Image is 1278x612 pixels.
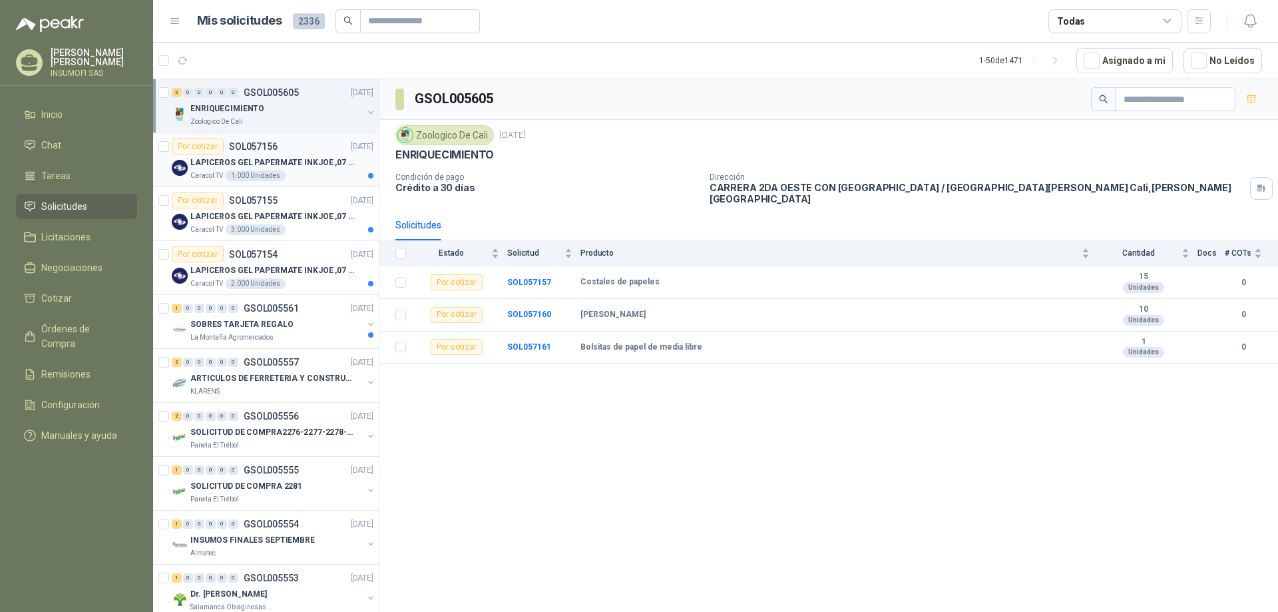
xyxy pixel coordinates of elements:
div: 0 [217,88,227,97]
div: 0 [183,88,193,97]
a: Remisiones [16,362,137,387]
div: 0 [228,465,238,475]
div: 1 [172,519,182,529]
img: Company Logo [172,591,188,607]
a: Tareas [16,163,137,188]
th: Cantidad [1098,240,1197,266]
b: Costales de papeles [580,277,660,288]
div: 0 [217,304,227,313]
div: 0 [206,412,216,421]
div: 0 [217,358,227,367]
div: 0 [228,412,238,421]
div: Todas [1057,14,1085,29]
span: Tareas [41,168,71,183]
img: Company Logo [172,322,188,338]
div: 3 [172,88,182,97]
p: [DATE] [499,129,526,142]
p: INSUMOFI SAS [51,69,137,77]
p: SOLICITUD DE COMPRA2276-2277-2278-2284-2285- [190,426,356,439]
a: Por cotizarSOL057156[DATE] Company LogoLAPICEROS GEL PAPERMATE INKJOE ,07 1 LOGO 1 TINTACaracol T... [153,133,379,187]
div: 0 [183,358,193,367]
p: SOLICITUD DE COMPRA 2281 [190,480,302,493]
p: [DATE] [351,572,373,585]
a: 1 0 0 0 0 0 GSOL005561[DATE] Company LogoSOBRES TARJETA REGALOLa Montaña Agromercados [172,300,376,343]
p: [DATE] [351,356,373,369]
div: 2.000 Unidades [226,278,286,289]
div: 0 [194,412,204,421]
div: 1 [172,465,182,475]
div: 0 [194,88,204,97]
a: Órdenes de Compra [16,316,137,356]
span: search [1099,95,1108,104]
img: Logo peakr [16,16,84,32]
p: Crédito a 30 días [395,182,699,193]
b: 10 [1098,304,1189,315]
img: Company Logo [172,106,188,122]
a: Cotizar [16,286,137,311]
div: 0 [206,88,216,97]
p: Almatec [190,548,216,559]
div: 0 [183,465,193,475]
th: Docs [1197,240,1225,266]
p: LAPICEROS GEL PAPERMATE INKJOE ,07 1 LOGO 1 TINTA [190,210,356,223]
img: Company Logo [172,268,188,284]
div: 0 [183,412,193,421]
span: # COTs [1225,248,1251,258]
p: Zoologico De Cali [190,117,243,127]
p: GSOL005555 [244,465,299,475]
a: 1 0 0 0 0 0 GSOL005554[DATE] Company LogoINSUMOS FINALES SEPTIEMBREAlmatec [172,516,376,559]
p: Dr. [PERSON_NAME] [190,588,267,601]
h1: Mis solicitudes [197,11,282,31]
img: Company Logo [172,376,188,392]
a: Por cotizarSOL057154[DATE] Company LogoLAPICEROS GEL PAPERMATE INKJOE ,07 1 LOGO 1 TINTACaracol T... [153,241,379,295]
img: Company Logo [172,160,188,176]
img: Company Logo [398,128,413,143]
div: 0 [183,519,193,529]
div: Zoologico De Cali [395,125,494,145]
div: 1 [172,304,182,313]
div: 0 [206,465,216,475]
div: Por cotizar [431,307,483,323]
div: 0 [183,573,193,583]
div: 0 [217,519,227,529]
span: 2336 [293,13,325,29]
a: SOL057157 [507,278,551,287]
button: Asignado a mi [1076,48,1173,73]
span: Solicitudes [41,199,87,214]
p: GSOL005605 [244,88,299,97]
img: Company Logo [172,214,188,230]
p: ARTICULOS DE FERRETERIA Y CONSTRUCCION EN GENERAL [190,372,356,385]
span: Manuales y ayuda [41,428,117,443]
p: SOL057154 [229,250,278,259]
p: GSOL005553 [244,573,299,583]
th: Producto [580,240,1098,266]
span: Estado [414,248,489,258]
img: Company Logo [172,430,188,446]
span: Cotizar [41,291,72,306]
a: SOL057160 [507,310,551,319]
b: 0 [1225,341,1262,354]
p: [DATE] [351,141,373,153]
span: Licitaciones [41,230,91,244]
div: 0 [228,88,238,97]
span: Negociaciones [41,260,103,275]
div: Solicitudes [395,218,441,232]
p: SOL057155 [229,196,278,205]
p: [PERSON_NAME] [PERSON_NAME] [51,48,137,67]
p: Panela El Trébol [190,494,239,505]
p: [DATE] [351,518,373,531]
p: [DATE] [351,194,373,207]
span: Inicio [41,107,63,122]
p: [DATE] [351,248,373,261]
span: Órdenes de Compra [41,322,124,351]
div: 2 [172,358,182,367]
div: Por cotizar [172,139,224,154]
div: 0 [217,465,227,475]
a: Solicitudes [16,194,137,219]
p: KLARENS [190,386,220,397]
div: Unidades [1123,347,1164,358]
div: Unidades [1123,315,1164,326]
h3: GSOL005605 [415,89,495,109]
div: 0 [228,304,238,313]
